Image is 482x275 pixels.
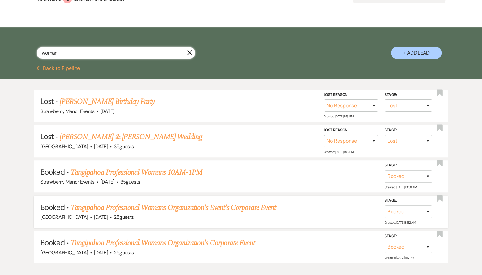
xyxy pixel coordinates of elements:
span: [GEOGRAPHIC_DATA] [40,143,88,150]
label: Stage: [385,127,432,134]
span: Booked [40,167,64,177]
span: Strawberry Manor Events [40,178,94,185]
span: 35 guests [120,178,140,185]
a: Tangipahoa Professional Womans 10AM-1PM [70,167,202,178]
span: [DATE] [94,143,108,150]
label: Stage: [385,233,432,240]
label: Stage: [385,91,432,98]
label: Stage: [385,162,432,169]
button: Back to Pipeline [37,66,80,71]
a: Tangipahoa Professional Womans Organization's Event's Corporate Event [70,202,276,213]
span: Created: [DATE] 8:52 AM [385,220,416,225]
span: [GEOGRAPHIC_DATA] [40,214,88,220]
a: [PERSON_NAME] Birthday Party [60,96,155,107]
span: 25 guests [114,214,134,220]
span: Created: [DATE] 10:38 AM [385,185,417,189]
span: Lost [40,96,54,106]
span: Booked [40,238,64,247]
span: [DATE] [94,249,108,256]
span: Booked [40,202,64,212]
span: Created: [DATE] 1:10 PM [385,256,414,260]
span: [DATE] [94,214,108,220]
a: Tangipahoa Professional Womans Organization's Corporate Event [70,237,255,249]
input: Search by name, event date, email address or phone number [37,47,195,59]
span: Created: [DATE] 1:53 PM [324,150,353,154]
span: [GEOGRAPHIC_DATA] [40,249,88,256]
span: [DATE] [100,178,114,185]
span: [DATE] [100,108,114,115]
label: Lost Reason [324,127,378,134]
label: Lost Reason [324,91,378,98]
span: Strawberry Manor Events [40,108,94,115]
span: 35 guests [114,143,134,150]
span: Created: [DATE] 5:13 PM [324,114,353,118]
a: [PERSON_NAME] & [PERSON_NAME] Wedding [60,131,202,143]
label: Stage: [385,197,432,204]
span: 25 guests [114,249,134,256]
button: + Add Lead [391,47,442,59]
span: Lost [40,131,54,141]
